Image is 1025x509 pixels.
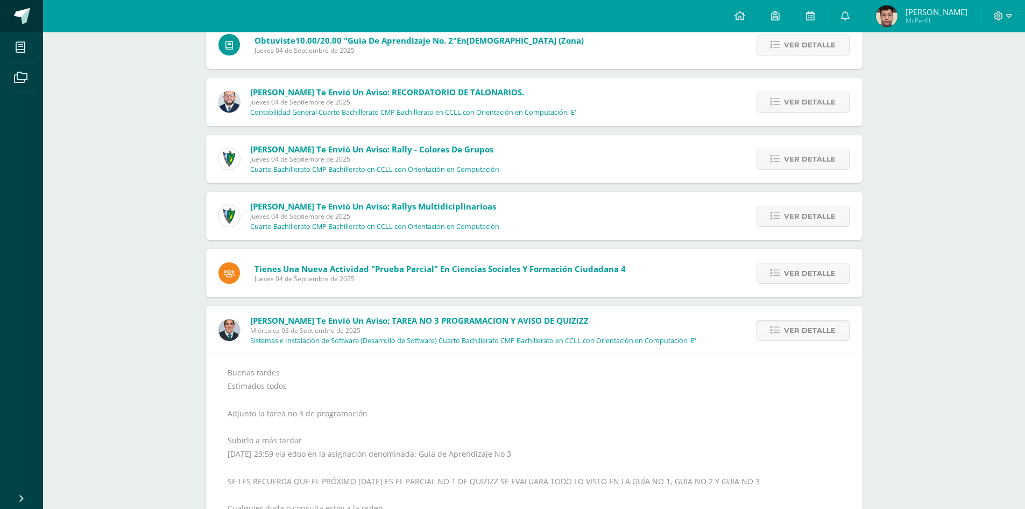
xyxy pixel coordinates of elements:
span: Obtuviste en [255,35,584,46]
span: Jueves 04 de Septiembre de 2025 [250,212,499,221]
p: Contabilidad General Cuarto Bachillerato CMP Bachillerato en CCLL con Orientación en Computación 'E' [250,108,576,117]
span: Mi Perfil [906,16,967,25]
span: [PERSON_NAME] te envió un aviso: TAREA NO 3 PROGRAMACION Y AVISO DE QUIZIZZ [250,315,589,326]
span: Jueves 04 de Septiembre de 2025 [250,155,499,164]
span: Tienes una nueva actividad "Prueba Parcial" En Ciencias Sociales y Formación Ciudadana 4 [255,263,626,274]
p: Cuarto Bachillerato CMP Bachillerato en CCLL con Orientación en Computación [250,165,499,174]
img: 2306758994b507d40baaa54be1d4aa7e.png [218,319,240,341]
span: [PERSON_NAME] te envió un aviso: Rally - Colores de grupos [250,144,493,155]
span: Jueves 04 de Septiembre de 2025 [250,97,576,107]
span: Ver detalle [784,149,836,169]
span: Jueves 04 de Septiembre de 2025 [255,46,584,55]
span: Jueves 04 de Septiembre de 2025 [255,274,626,283]
span: Ver detalle [784,263,836,283]
span: Miércoles 03 de Septiembre de 2025 [250,326,696,335]
span: [PERSON_NAME] te envió un aviso: Rallys multidiciplinarioas [250,201,496,212]
span: Ver detalle [784,92,836,112]
img: 9f174a157161b4ddbe12118a61fed988.png [218,205,240,227]
img: 0289aebecc762b59376f8b5324734b79.png [876,5,897,27]
span: [PERSON_NAME] [906,6,967,17]
span: 10.00/20.00 [295,35,342,46]
img: 9f174a157161b4ddbe12118a61fed988.png [218,148,240,170]
p: Sistemas e Instalación de Software (Desarrollo de Software) Cuarto Bachillerato CMP Bachillerato ... [250,337,696,345]
span: [DEMOGRAPHIC_DATA] (Zona) [466,35,584,46]
span: Ver detalle [784,320,836,340]
span: [PERSON_NAME] te envió un aviso: RECORDATORIO DE TALONARIOS. [250,87,524,97]
span: "Guía de aprendizaje No. 2" [344,35,457,46]
img: eaa624bfc361f5d4e8a554d75d1a3cf6.png [218,91,240,113]
p: Cuarto Bachillerato CMP Bachillerato en CCLL con Orientación en Computación [250,222,499,231]
span: Ver detalle [784,35,836,55]
span: Ver detalle [784,206,836,226]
